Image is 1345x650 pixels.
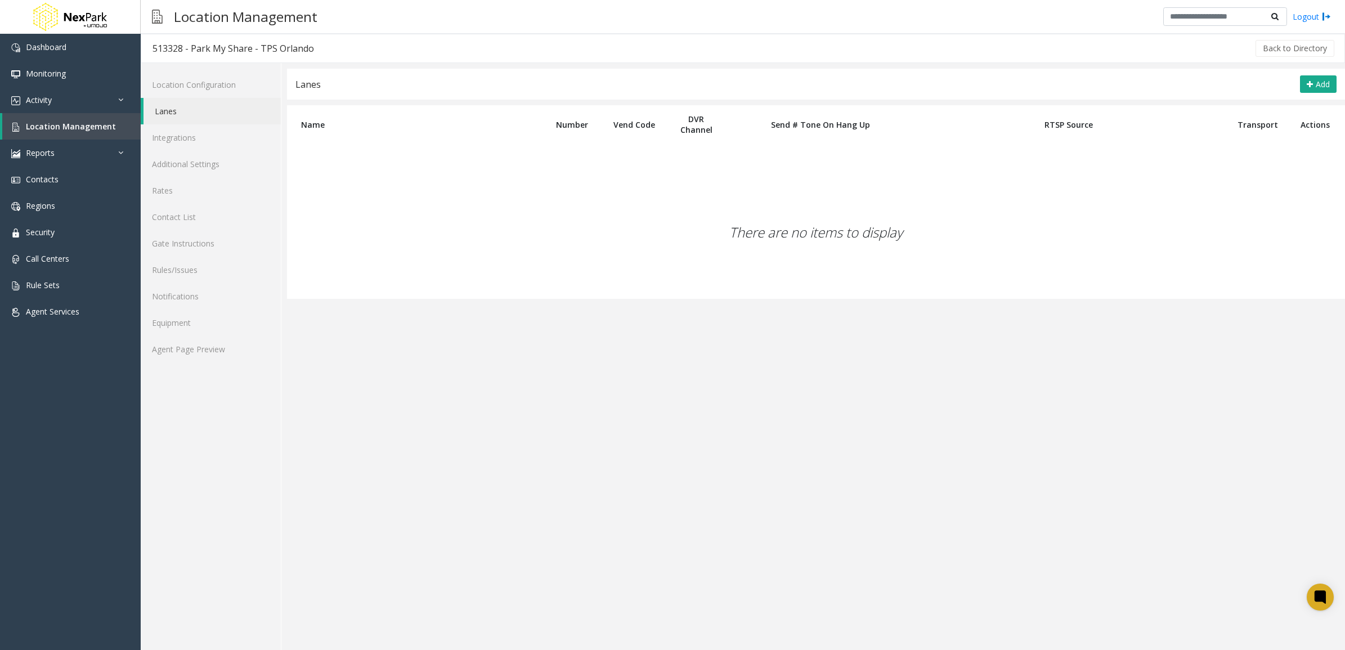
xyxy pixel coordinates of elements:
a: Logout [1293,11,1331,23]
span: Contacts [26,174,59,185]
a: Rates [141,177,281,204]
button: Back to Directory [1256,40,1334,57]
a: Contact List [141,204,281,230]
a: Location Configuration [141,71,281,98]
img: 'icon' [11,228,20,237]
div: Lanes [295,77,321,92]
img: 'icon' [11,70,20,79]
img: logout [1322,11,1331,23]
span: Call Centers [26,253,69,264]
a: Lanes [144,98,281,124]
img: 'icon' [11,255,20,264]
span: Monitoring [26,68,66,79]
span: Add [1316,79,1330,89]
img: 'icon' [11,123,20,132]
span: Security [26,227,55,237]
button: Add [1300,75,1337,93]
div: 513328 - Park My Share - TPS Orlando [153,41,314,56]
span: Reports [26,147,55,158]
th: RTSP Source [913,105,1224,144]
span: Dashboard [26,42,66,52]
img: 'icon' [11,202,20,211]
img: 'icon' [11,43,20,52]
img: pageIcon [152,3,163,30]
a: Additional Settings [141,151,281,177]
span: Regions [26,200,55,211]
span: Location Management [26,121,116,132]
img: 'icon' [11,149,20,158]
span: Activity [26,95,52,105]
a: Integrations [141,124,281,151]
a: Location Management [2,113,141,140]
img: 'icon' [11,281,20,290]
a: Notifications [141,283,281,310]
div: There are no items to display [287,166,1345,299]
img: 'icon' [11,96,20,105]
a: Rules/Issues [141,257,281,283]
th: Actions [1292,105,1340,144]
th: DVR Channel [665,105,727,144]
th: Name [293,105,541,144]
span: Agent Services [26,306,79,317]
th: Transport [1224,105,1291,144]
th: Number [541,105,603,144]
h3: Location Management [168,3,323,30]
th: Send # Tone On Hang Up [727,105,913,144]
a: Equipment [141,310,281,336]
img: 'icon' [11,176,20,185]
a: Agent Page Preview [141,336,281,362]
th: Vend Code [603,105,665,144]
span: Rule Sets [26,280,60,290]
img: 'icon' [11,308,20,317]
a: Gate Instructions [141,230,281,257]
